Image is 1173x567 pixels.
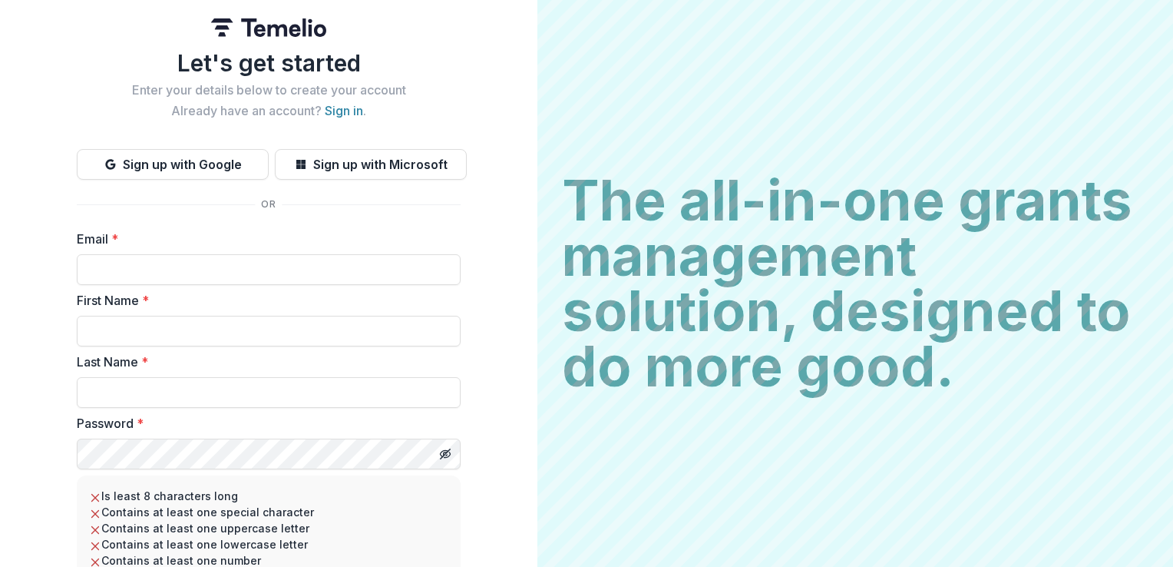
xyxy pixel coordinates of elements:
button: Sign up with Microsoft [275,149,467,180]
h2: Already have an account? . [77,104,461,118]
label: Password [77,414,451,433]
li: Contains at least one lowercase letter [89,536,448,552]
img: Temelio [211,18,326,37]
label: Email [77,230,451,248]
li: Is least 8 characters long [89,488,448,504]
button: Sign up with Google [77,149,269,180]
label: First Name [77,291,451,310]
a: Sign in [325,103,363,118]
h1: Let's get started [77,49,461,77]
li: Contains at least one uppercase letter [89,520,448,536]
button: Toggle password visibility [433,442,458,466]
h2: Enter your details below to create your account [77,83,461,98]
li: Contains at least one special character [89,504,448,520]
label: Last Name [77,353,451,371]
